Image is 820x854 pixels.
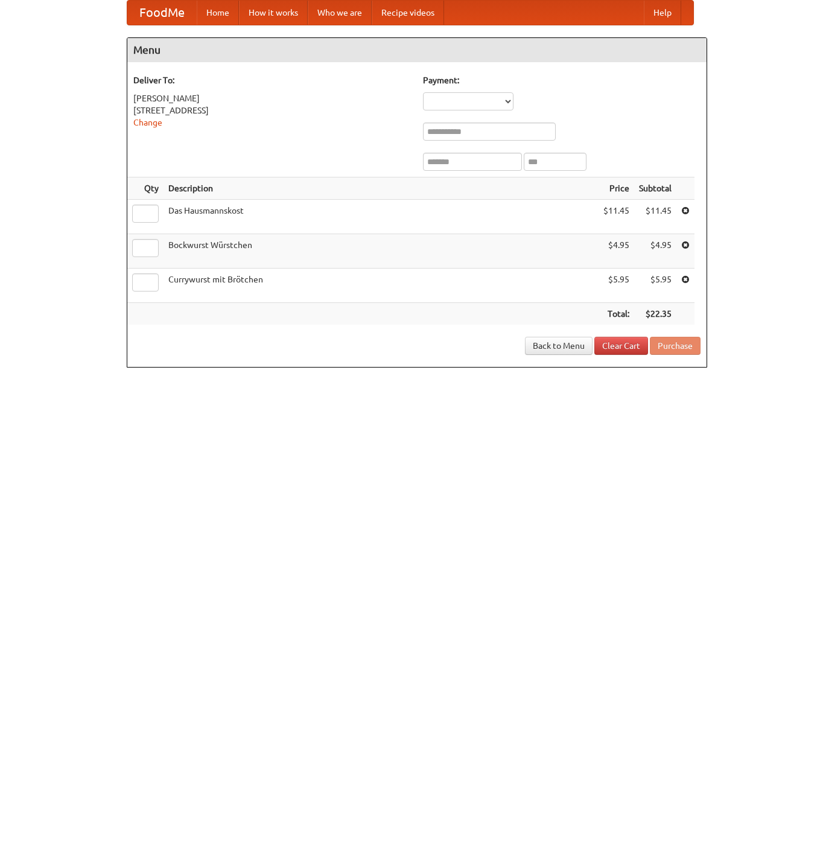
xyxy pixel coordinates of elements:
[634,234,676,269] td: $4.95
[599,177,634,200] th: Price
[133,74,411,86] h5: Deliver To:
[164,234,599,269] td: Bockwurst Würstchen
[423,74,701,86] h5: Payment:
[133,118,162,127] a: Change
[599,303,634,325] th: Total:
[599,234,634,269] td: $4.95
[197,1,239,25] a: Home
[594,337,648,355] a: Clear Cart
[372,1,444,25] a: Recipe videos
[634,200,676,234] td: $11.45
[164,269,599,303] td: Currywurst mit Brötchen
[634,303,676,325] th: $22.35
[650,337,701,355] button: Purchase
[164,200,599,234] td: Das Hausmannskost
[634,269,676,303] td: $5.95
[127,1,197,25] a: FoodMe
[644,1,681,25] a: Help
[133,92,411,104] div: [PERSON_NAME]
[239,1,308,25] a: How it works
[127,38,707,62] h4: Menu
[308,1,372,25] a: Who we are
[164,177,599,200] th: Description
[133,104,411,116] div: [STREET_ADDRESS]
[525,337,593,355] a: Back to Menu
[634,177,676,200] th: Subtotal
[599,269,634,303] td: $5.95
[127,177,164,200] th: Qty
[599,200,634,234] td: $11.45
